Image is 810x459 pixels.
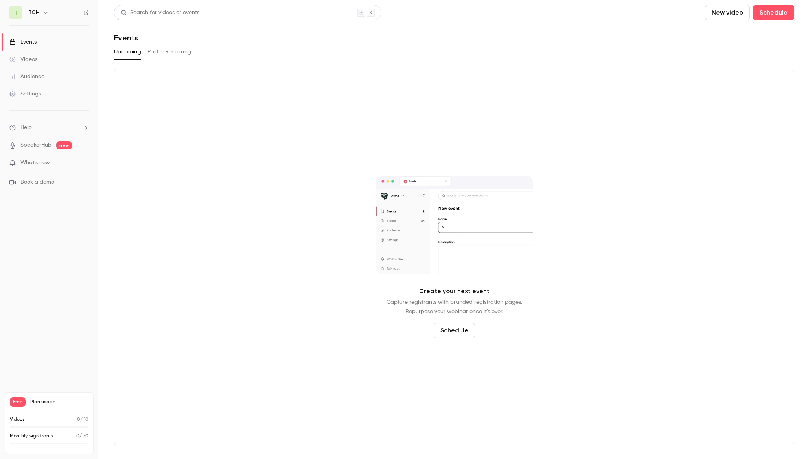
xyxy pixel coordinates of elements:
span: 0 [77,417,80,422]
span: 0 [76,434,79,439]
button: Schedule [434,323,475,338]
div: Audience [9,73,44,81]
a: SpeakerHub [20,141,52,149]
p: Capture registrants with branded registration pages. Repurpose your webinar once it's over. [387,297,522,316]
span: Book a demo [20,178,54,186]
button: Recurring [165,46,191,58]
button: Upcoming [114,46,141,58]
p: / 30 [76,433,88,440]
div: Settings [9,90,41,98]
span: T [14,9,18,17]
span: Plan usage [30,399,88,405]
span: Help [20,123,32,132]
span: Free [10,397,26,407]
h6: TCH [28,9,39,17]
iframe: Noticeable Trigger [79,160,89,167]
div: Events [9,38,37,46]
span: new [56,141,72,149]
p: Monthly registrants [10,433,53,440]
button: Schedule [753,5,794,20]
div: Videos [9,55,37,63]
li: help-dropdown-opener [9,123,89,132]
h1: Events [114,33,138,42]
button: New video [705,5,750,20]
button: Past [147,46,159,58]
span: What's new [20,159,50,167]
div: Search for videos or events [121,9,199,17]
p: / 10 [77,416,88,423]
p: Videos [10,416,25,423]
p: Create your next event [419,286,490,296]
